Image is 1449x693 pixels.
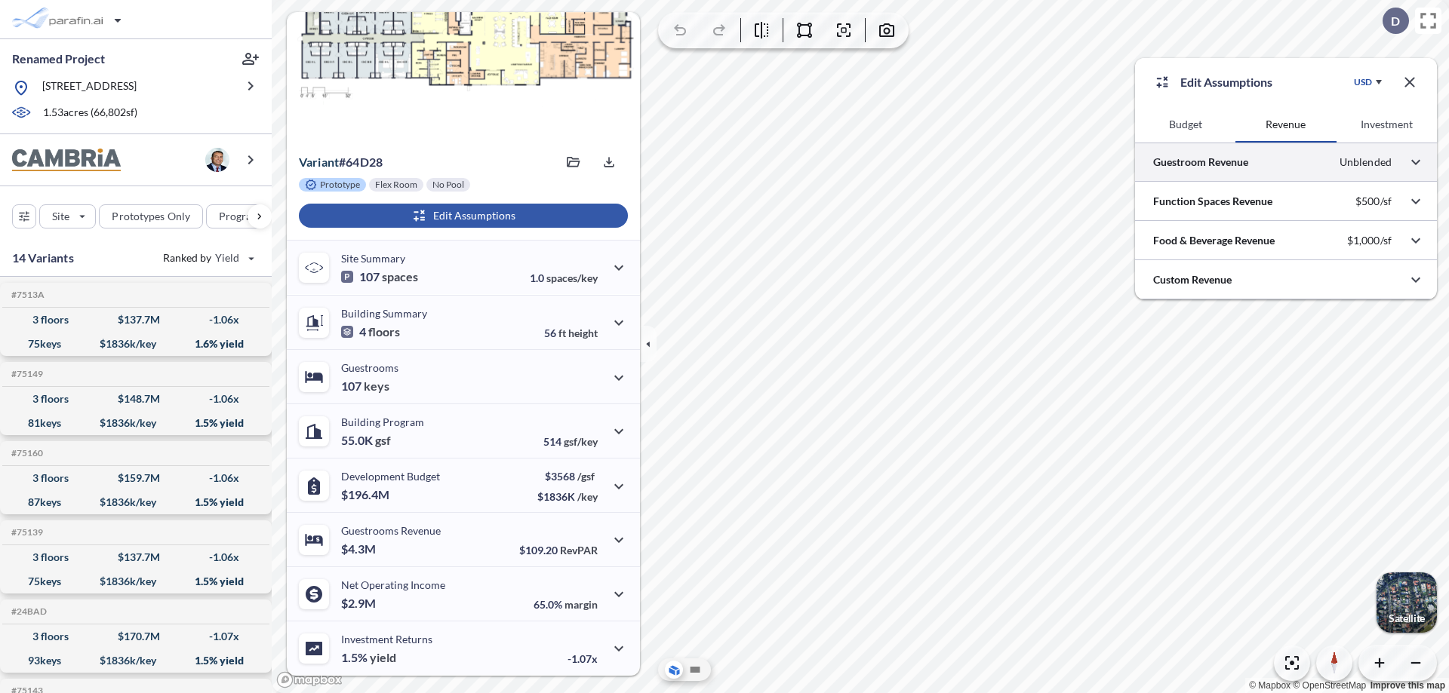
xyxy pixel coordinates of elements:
[1377,572,1437,633] img: Switcher Image
[1235,106,1336,143] button: Revenue
[665,661,683,679] button: Aerial View
[12,149,121,172] img: BrandImage
[382,269,418,284] span: spaces
[577,470,595,483] span: /gsf
[42,78,137,97] p: [STREET_ADDRESS]
[432,179,464,191] p: No Pool
[1391,14,1400,28] p: D
[1354,76,1372,88] div: USD
[544,327,598,339] p: 56
[341,650,396,665] p: 1.5%
[543,435,598,448] p: 514
[12,249,74,267] p: 14 Variants
[564,435,598,448] span: gsf/key
[299,204,628,228] button: Edit Assumptions
[368,324,400,339] span: floors
[299,155,383,170] p: # 64d28
[341,487,392,502] p: $196.4M
[341,307,427,320] p: Building Summary
[1153,272,1232,287] p: Custom Revenue
[276,671,343,688] a: Mapbox homepage
[1293,680,1366,691] a: OpenStreetMap
[8,369,43,379] h5: Click to copy the code
[52,209,69,224] p: Site
[565,598,598,611] span: margin
[370,650,396,665] span: yield
[205,148,229,172] img: user logo
[341,361,398,374] p: Guestrooms
[1389,612,1425,624] p: Satellite
[1153,233,1275,248] p: Food & Beverage Revenue
[99,204,203,228] button: Prototypes Only
[686,661,704,679] button: Site Plan
[1347,234,1392,247] p: $1,000/sf
[560,544,598,557] span: RevPAR
[375,433,391,448] span: gsf
[568,327,598,339] span: height
[320,179,360,191] p: Prototype
[341,252,405,265] p: Site Summary
[43,105,137,121] p: 1.53 acres ( 66,802 sf)
[530,271,598,284] p: 1.0
[1135,106,1235,143] button: Budget
[341,470,440,483] p: Development Budget
[8,448,43,458] h5: Click to copy the code
[577,490,598,503] span: /key
[534,598,598,611] p: 65.0%
[151,246,264,270] button: Ranked by Yield
[1371,680,1445,691] a: Improve this map
[341,433,391,448] p: 55.0K
[341,633,432,645] p: Investment Returns
[8,527,43,538] h5: Click to copy the code
[206,204,288,228] button: Program
[1377,572,1437,633] button: Switcher ImageSatellite
[558,327,566,339] span: ft
[219,209,261,224] p: Program
[537,490,598,503] p: $1836K
[1180,73,1272,91] p: Edit Assumptions
[1355,195,1392,208] p: $500/sf
[546,271,598,284] span: spaces/key
[215,250,240,265] span: Yield
[8,290,45,300] h5: Click to copy the code
[341,415,424,428] p: Building Program
[341,596,378,611] p: $2.9M
[341,379,389,394] p: 107
[1153,194,1272,209] p: Function Spaces Revenue
[341,524,441,537] p: Guestrooms Revenue
[1249,680,1291,691] a: Mapbox
[39,204,96,228] button: Site
[1337,106,1437,143] button: Investment
[375,179,417,191] p: Flex Room
[537,470,598,483] p: $3568
[519,544,598,557] p: $109.20
[12,51,105,67] p: Renamed Project
[341,541,378,557] p: $4.3M
[364,379,389,394] span: keys
[568,652,598,665] p: -1.07x
[341,324,400,339] p: 4
[112,209,190,224] p: Prototypes Only
[299,155,339,169] span: Variant
[341,269,418,284] p: 107
[341,578,445,591] p: Net Operating Income
[8,606,47,617] h5: Click to copy the code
